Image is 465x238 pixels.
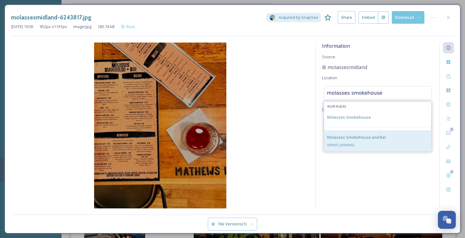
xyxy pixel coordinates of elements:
span: image/jpg [73,24,91,30]
h3: molassesmidland-6243817.jpg [11,13,91,22]
span: [DATE] 10:05 [11,24,34,30]
span: Root [126,24,135,29]
span: 183.74 kB [97,24,115,30]
span: Acquired by SnapSea [279,14,318,20]
span: [STREET_ADDRESS] [327,143,354,147]
button: Open Chat [438,211,456,229]
span: Information [322,43,350,49]
div: 0 [450,127,454,132]
span: Location [322,75,337,80]
span: 952 px x 1191 px [40,24,67,30]
button: Download [392,11,424,24]
span: Description [322,107,343,112]
a: molassesmidland [322,64,367,71]
img: molassesmidland-6243817.jpg [11,43,309,208]
span: Molasses Smokehouse [327,114,371,120]
span: molassesmidland [328,64,367,71]
button: File Versions(1) [208,218,257,230]
img: snapsea-logo.png [269,14,276,21]
button: Share [338,11,356,24]
span: Molasses Smokehouse and Bar [327,134,386,140]
span: Your Places [327,105,346,109]
span: Source [322,54,335,59]
div: 0 [450,170,454,174]
input: Search location [324,86,431,100]
button: Embed [359,11,378,24]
